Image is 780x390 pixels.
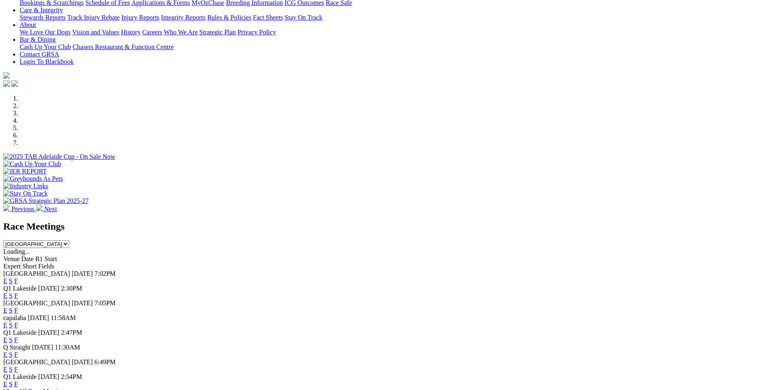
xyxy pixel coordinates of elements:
img: Greyhounds As Pets [3,175,63,183]
a: Who We Are [164,29,198,36]
img: twitter.svg [11,80,18,87]
a: S [9,351,13,358]
a: Track Injury Rebate [67,14,120,21]
a: S [9,277,13,284]
h2: Race Meetings [3,221,777,232]
span: Q1 Lakeside [3,373,36,380]
a: S [9,307,13,314]
a: Next [36,205,57,212]
a: Login To Blackbook [20,58,74,65]
a: Care & Integrity [20,7,63,14]
a: Chasers Restaurant & Function Centre [72,43,174,50]
img: Stay On Track [3,190,47,197]
span: [GEOGRAPHIC_DATA] [3,358,70,365]
a: Previous [3,205,36,212]
a: We Love Our Dogs [20,29,70,36]
a: F [14,277,18,284]
span: [GEOGRAPHIC_DATA] [3,300,70,307]
img: 2025 TAB Adelaide Cup - On Sale Now [3,153,115,160]
span: Date [21,255,34,262]
a: F [14,366,18,373]
span: Q Straight [3,344,30,351]
img: facebook.svg [3,80,10,87]
a: F [14,381,18,388]
a: History [121,29,140,36]
a: E [3,336,7,343]
img: logo-grsa-white.png [3,72,10,79]
a: S [9,336,13,343]
span: R1 Start [35,255,57,262]
span: Short [23,263,37,270]
a: Careers [142,29,162,36]
span: 6:49PM [95,358,116,365]
span: 11:30AM [55,344,80,351]
span: 11:58AM [51,314,76,321]
a: S [9,366,13,373]
a: Bar & Dining [20,36,56,43]
span: [DATE] [32,344,53,351]
span: [DATE] [72,300,93,307]
div: Care & Integrity [20,14,777,21]
a: Integrity Reports [161,14,206,21]
a: S [9,381,13,388]
a: E [3,351,7,358]
a: Stay On Track [285,14,322,21]
span: Loading... [3,248,30,255]
a: E [3,277,7,284]
div: About [20,29,777,36]
span: [DATE] [38,329,59,336]
span: 2:54PM [61,373,82,380]
span: 2:47PM [61,329,82,336]
a: E [3,307,7,314]
img: chevron-right-pager-white.svg [36,205,43,211]
a: E [3,292,7,299]
span: 7:05PM [95,300,116,307]
img: Cash Up Your Club [3,160,61,168]
a: S [9,322,13,329]
span: [DATE] [38,373,59,380]
div: Bar & Dining [20,43,777,51]
span: Q1 Lakeside [3,285,36,292]
span: Previous [11,205,34,212]
span: [DATE] [38,285,59,292]
a: E [3,322,7,329]
img: chevron-left-pager-white.svg [3,205,10,211]
span: Fields [38,263,54,270]
a: Stewards Reports [20,14,66,21]
span: [DATE] [28,314,49,321]
span: Q1 Lakeside [3,329,36,336]
span: [GEOGRAPHIC_DATA] [3,270,70,277]
span: capalaba [3,314,26,321]
a: S [9,292,13,299]
img: IER REPORT [3,168,47,175]
span: [DATE] [72,358,93,365]
a: F [14,336,18,343]
a: Contact GRSA [20,51,59,58]
span: 2:30PM [61,285,82,292]
span: Venue [3,255,20,262]
span: Expert [3,263,21,270]
a: Injury Reports [121,14,159,21]
a: F [14,292,18,299]
span: 7:02PM [95,270,116,277]
a: E [3,381,7,388]
a: Fact Sheets [253,14,283,21]
a: F [14,351,18,358]
a: E [3,366,7,373]
a: Rules & Policies [207,14,251,21]
a: F [14,322,18,329]
img: GRSA Strategic Plan 2025-27 [3,197,88,205]
span: [DATE] [72,270,93,277]
img: Industry Links [3,183,48,190]
a: F [14,307,18,314]
span: Next [44,205,57,212]
a: Strategic Plan [199,29,236,36]
a: Cash Up Your Club [20,43,71,50]
a: Privacy Policy [237,29,276,36]
a: Vision and Values [72,29,119,36]
a: About [20,21,36,28]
